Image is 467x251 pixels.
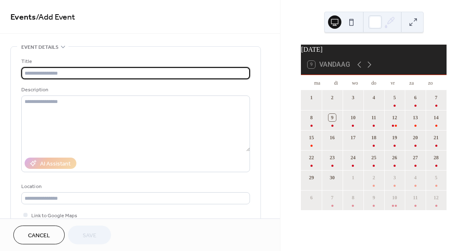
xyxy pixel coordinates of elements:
div: 23 [328,154,336,161]
div: 2 [328,94,336,101]
div: 1 [308,94,315,101]
div: vr [383,75,402,90]
div: 22 [308,154,315,161]
div: 4 [370,94,378,101]
div: [DATE] [301,45,447,55]
span: / Add Event [36,9,75,25]
div: 20 [411,134,419,141]
div: 27 [411,154,419,161]
div: 2 [370,174,378,181]
div: 24 [349,154,357,161]
div: 16 [328,134,336,141]
div: 26 [391,154,398,161]
div: za [402,75,421,90]
div: 13 [411,114,419,121]
div: do [364,75,383,90]
div: 25 [370,154,378,161]
div: 9 [370,194,378,201]
div: Description [21,85,248,94]
div: 30 [328,174,336,181]
span: Link to Google Maps [31,211,77,220]
div: 11 [370,114,378,121]
div: 4 [411,174,419,181]
div: zo [421,75,440,90]
div: 12 [391,114,398,121]
div: 29 [308,174,315,181]
div: wo [346,75,364,90]
div: 10 [391,194,398,201]
div: 14 [432,114,440,121]
div: di [327,75,346,90]
div: 7 [432,94,440,101]
div: 3 [349,94,357,101]
div: 10 [349,114,357,121]
div: 18 [370,134,378,141]
div: 21 [432,134,440,141]
div: 11 [411,194,419,201]
div: 3 [391,174,398,181]
a: Events [10,9,36,25]
div: 6 [308,194,315,201]
span: Event details [21,43,58,52]
div: 9 [328,114,336,121]
div: 19 [391,134,398,141]
div: 5 [391,94,398,101]
span: Cancel [28,231,50,240]
div: Location [21,182,248,191]
div: 8 [308,114,315,121]
div: 5 [432,174,440,181]
div: 28 [432,154,440,161]
div: 7 [328,194,336,201]
div: 17 [349,134,357,141]
button: Cancel [13,226,65,244]
div: 1 [349,174,357,181]
div: 6 [411,94,419,101]
div: ma [308,75,326,90]
div: Title [21,57,248,66]
div: 12 [432,194,440,201]
div: 15 [308,134,315,141]
div: 8 [349,194,357,201]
